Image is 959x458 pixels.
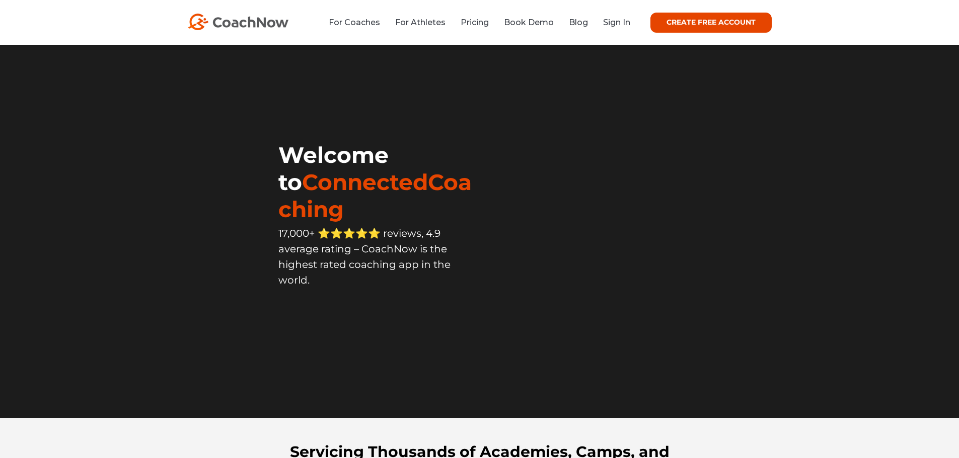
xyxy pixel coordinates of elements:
img: CoachNow Logo [188,14,288,30]
a: CREATE FREE ACCOUNT [650,13,772,33]
a: Book Demo [504,18,554,27]
span: ConnectedCoaching [278,168,472,223]
iframe: Embedded CTA [278,310,479,340]
a: Sign In [603,18,630,27]
a: For Athletes [395,18,446,27]
a: Pricing [461,18,489,27]
a: For Coaches [329,18,380,27]
a: Blog [569,18,588,27]
span: 17,000+ ⭐️⭐️⭐️⭐️⭐️ reviews, 4.9 average rating – CoachNow is the highest rated coaching app in th... [278,227,451,286]
h1: Welcome to [278,141,479,223]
